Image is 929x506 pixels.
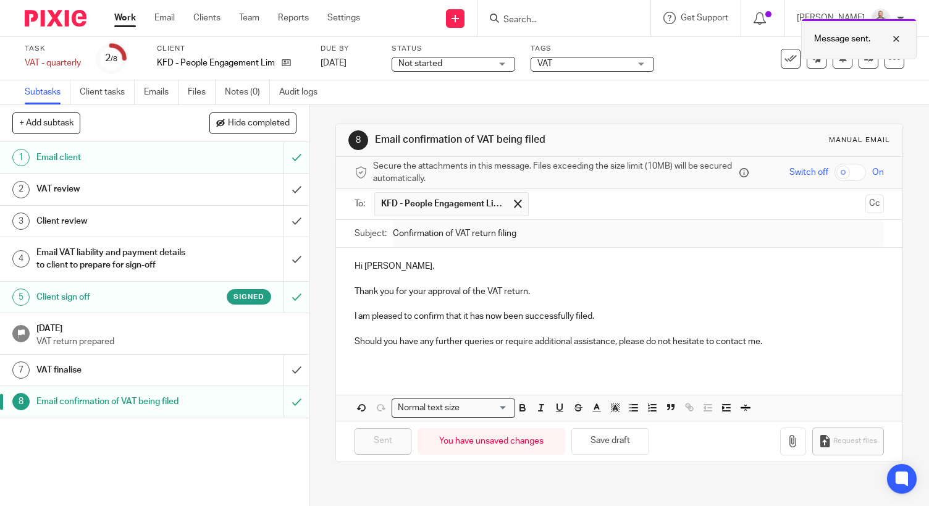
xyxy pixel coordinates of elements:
div: 1 [12,149,30,166]
img: Pixie [25,10,86,27]
span: Not started [398,59,442,68]
h1: Email confirmation of VAT being filed [36,392,193,411]
p: I am pleased to confirm that it has now been successfully filed. [355,310,884,323]
p: VAT return prepared [36,335,297,348]
h1: VAT finalise [36,361,193,379]
button: Cc [865,195,884,213]
a: Client tasks [80,80,135,104]
span: On [872,166,884,179]
span: Normal text size [395,402,462,415]
div: VAT - quarterly [25,57,81,69]
span: KFD - People Engagement Limited [381,198,505,210]
span: Signed [233,292,264,302]
a: Audit logs [279,80,327,104]
span: Secure the attachments in this message. Files exceeding the size limit (10MB) will be secured aut... [373,160,736,185]
div: 4 [12,250,30,268]
div: 7 [12,361,30,379]
p: Hi [PERSON_NAME], [355,260,884,272]
a: Team [239,12,259,24]
a: Email [154,12,175,24]
p: Should you have any further queries or require additional assistance, please do not hesitate to c... [355,335,884,348]
span: Hide completed [228,119,290,129]
button: Request files [812,428,884,455]
div: 2 [105,51,117,65]
label: Status [392,44,515,54]
h1: Client sign off [36,288,193,306]
a: Emails [144,80,179,104]
div: 5 [12,289,30,306]
h1: VAT review [36,180,193,198]
div: Manual email [829,135,890,145]
small: /8 [111,56,117,62]
h1: Email client [36,148,193,167]
a: Reports [278,12,309,24]
img: _SKY9589-Edit-2.jpeg [871,9,891,28]
input: Search for option [463,402,508,415]
button: + Add subtask [12,112,80,133]
a: Notes (0) [225,80,270,104]
label: Task [25,44,81,54]
div: 8 [12,393,30,410]
h1: Email confirmation of VAT being filed [375,133,646,146]
span: [DATE] [321,59,347,67]
div: Search for option [392,398,515,418]
h1: Email VAT liability and payment details to client to prepare for sign-off [36,243,193,275]
h1: [DATE] [36,319,297,335]
a: Files [188,80,216,104]
p: Message sent. [814,33,870,45]
span: VAT [537,59,552,68]
div: You have unsaved changes [418,428,565,455]
label: Due by [321,44,376,54]
p: KFD - People Engagement Limited [157,57,275,69]
span: Switch off [789,166,828,179]
button: Hide completed [209,112,296,133]
span: Request files [833,436,877,446]
label: To: [355,198,368,210]
label: Subject: [355,227,387,240]
a: Settings [327,12,360,24]
div: 8 [348,130,368,150]
label: Client [157,44,305,54]
a: Work [114,12,136,24]
h1: Client review [36,212,193,230]
a: Clients [193,12,221,24]
div: 3 [12,213,30,230]
div: 2 [12,181,30,198]
p: Thank you for your approval of the VAT return. [355,285,884,298]
button: Save draft [571,428,649,455]
input: Sent [355,428,411,455]
a: Subtasks [25,80,70,104]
